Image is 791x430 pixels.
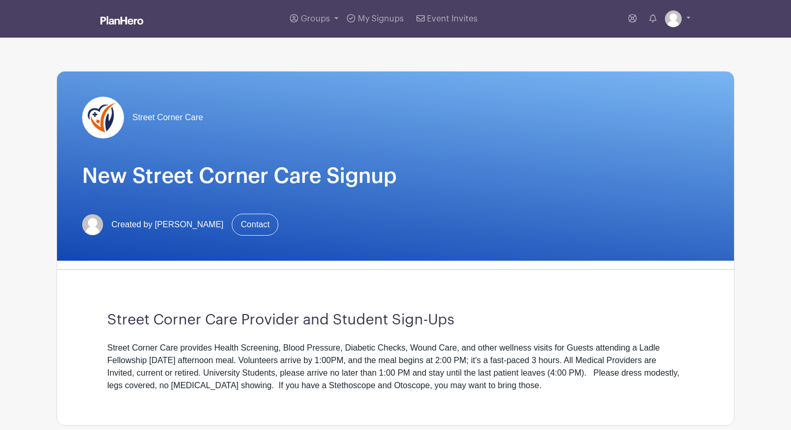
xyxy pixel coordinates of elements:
[107,311,684,329] h3: Street Corner Care Provider and Student Sign-Ups
[82,164,709,189] h1: New Street Corner Care Signup
[82,97,124,138] img: SCC%20PlanHero.png
[107,342,684,392] div: Street Corner Care provides Health Screening, Blood Pressure, Diabetic Checks, Wound Care, and ot...
[665,10,682,27] img: default-ce2991bfa6775e67f084385cd625a349d9dcbb7a52a09fb2fda1e96e2d18dcdb.png
[82,214,103,235] img: default-ce2991bfa6775e67f084385cd625a349d9dcbb7a52a09fb2fda1e96e2d18dcdb.png
[301,15,330,23] span: Groups
[132,111,203,124] span: Street Corner Care
[111,218,223,231] span: Created by [PERSON_NAME]
[427,15,478,23] span: Event Invites
[100,16,143,25] img: logo_white-6c42ec7e38ccf1d336a20a19083b03d10ae64f83f12c07503d8b9e83406b4c7d.svg
[358,15,404,23] span: My Signups
[232,214,278,236] a: Contact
